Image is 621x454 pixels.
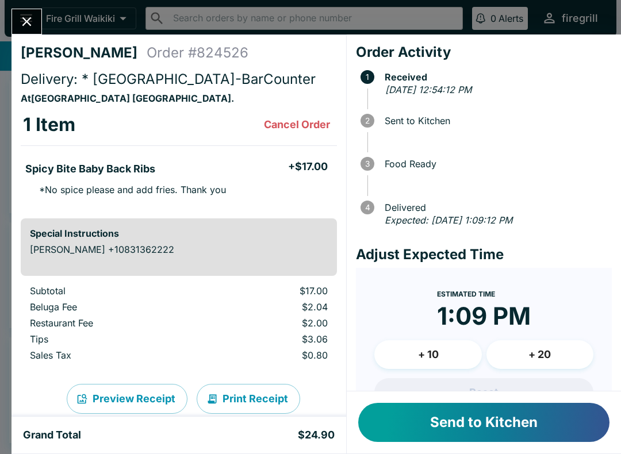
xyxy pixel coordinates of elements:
[486,340,593,369] button: + 20
[356,44,612,61] h4: Order Activity
[379,202,612,213] span: Delivered
[365,159,370,168] text: 3
[365,203,370,212] text: 4
[385,214,512,226] em: Expected: [DATE] 1:09:12 PM
[385,84,471,95] em: [DATE] 12:54:12 PM
[379,159,612,169] span: Food Ready
[379,116,612,126] span: Sent to Kitchen
[298,428,335,442] h5: $24.90
[379,72,612,82] span: Received
[374,340,481,369] button: + 10
[365,116,370,125] text: 2
[21,71,316,87] span: Delivery: * [GEOGRAPHIC_DATA]-BarCounter
[366,72,369,82] text: 1
[30,244,328,255] p: [PERSON_NAME] +10831362222
[30,317,194,329] p: Restaurant Fee
[259,113,335,136] button: Cancel Order
[197,384,300,414] button: Print Receipt
[30,228,328,239] h6: Special Instructions
[213,349,328,361] p: $0.80
[147,44,248,61] h4: Order # 824526
[30,349,194,361] p: Sales Tax
[437,301,531,331] time: 1:09 PM
[12,9,41,34] button: Close
[21,285,337,365] table: orders table
[30,184,226,195] p: * No spice please and add fries. Thank you
[21,93,234,104] strong: At [GEOGRAPHIC_DATA] [GEOGRAPHIC_DATA] .
[25,162,155,176] h5: Spicy Bite Baby Back Ribs
[356,246,612,263] h4: Adjust Expected Time
[30,301,194,313] p: Beluga Fee
[213,333,328,345] p: $3.06
[23,113,75,136] h3: 1 Item
[288,160,328,174] h5: + $17.00
[213,301,328,313] p: $2.04
[358,403,609,442] button: Send to Kitchen
[437,290,495,298] span: Estimated Time
[213,317,328,329] p: $2.00
[30,285,194,297] p: Subtotal
[21,104,337,209] table: orders table
[213,285,328,297] p: $17.00
[23,428,81,442] h5: Grand Total
[21,44,147,61] h4: [PERSON_NAME]
[67,384,187,414] button: Preview Receipt
[30,333,194,345] p: Tips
